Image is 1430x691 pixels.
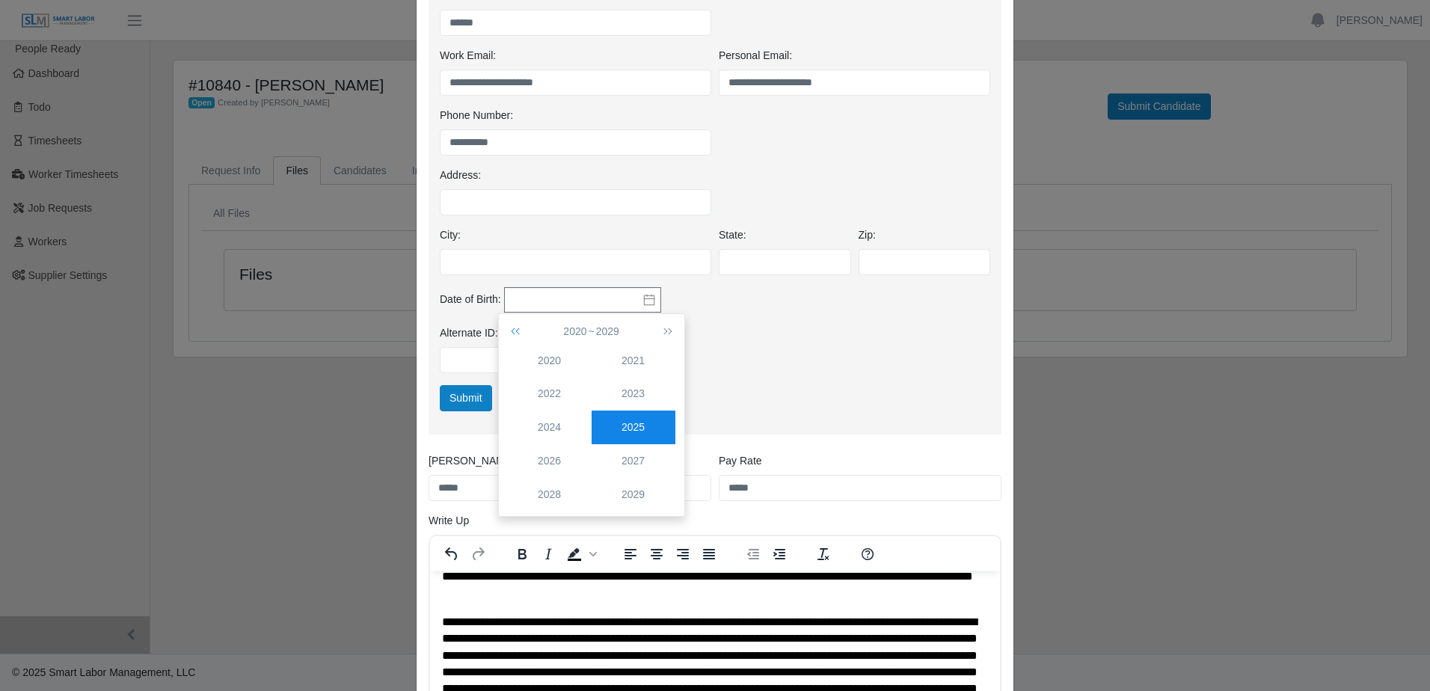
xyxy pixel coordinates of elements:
button: Undo [439,544,464,565]
a: Cancel [494,385,547,411]
label: Phone Number: [440,108,513,123]
label: Write Up [429,513,469,529]
button: Decrease indent [740,544,766,565]
div: 2023 [592,386,675,402]
label: Personal Email: [719,48,792,64]
label: Zip: [859,227,876,243]
label: Alternate ID: [440,325,498,341]
div: 2021 [592,353,675,369]
button: Align center [644,544,669,565]
div: 2025 [592,420,675,435]
label: State: [719,227,746,243]
div: 2024 [508,420,592,435]
button: Bold [509,544,535,565]
button: Italic [536,544,561,565]
label: Work Email: [440,48,496,64]
span: 2029 [596,325,619,337]
div: Background color Black [562,544,599,565]
button: Help [855,544,880,565]
button: Redo [465,544,491,565]
button: Increase indent [767,544,792,565]
button: Align left [618,544,643,565]
button: Justify [696,544,722,565]
label: [PERSON_NAME] [429,453,515,469]
label: Pay Rate [719,453,762,469]
div: 2029 [592,487,675,503]
button: Align right [670,544,696,565]
div: 2026 [508,453,592,469]
div: 2027 [592,453,675,469]
button: Clear formatting [811,544,836,565]
label: Date of Birth: [440,292,501,307]
span: 2020 [563,325,586,337]
label: City: [440,227,461,243]
div: 2028 [508,487,592,503]
label: Address: [440,168,481,183]
button: Submit [440,385,492,411]
div: 2020 [508,353,592,369]
div: 2022 [508,386,592,402]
